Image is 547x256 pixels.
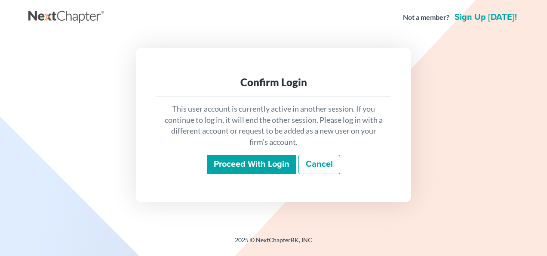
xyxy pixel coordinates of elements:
[207,155,296,175] input: Proceed with login
[403,12,449,22] strong: Not a member?
[298,155,340,175] a: Cancel
[163,103,384,148] p: This user account is currently active in another session. If you continue to log in, it will end ...
[163,75,384,89] div: Confirm Login
[453,13,519,22] a: Sign up [DATE]!
[28,236,519,251] div: 2025 © NextChapterBK, INC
